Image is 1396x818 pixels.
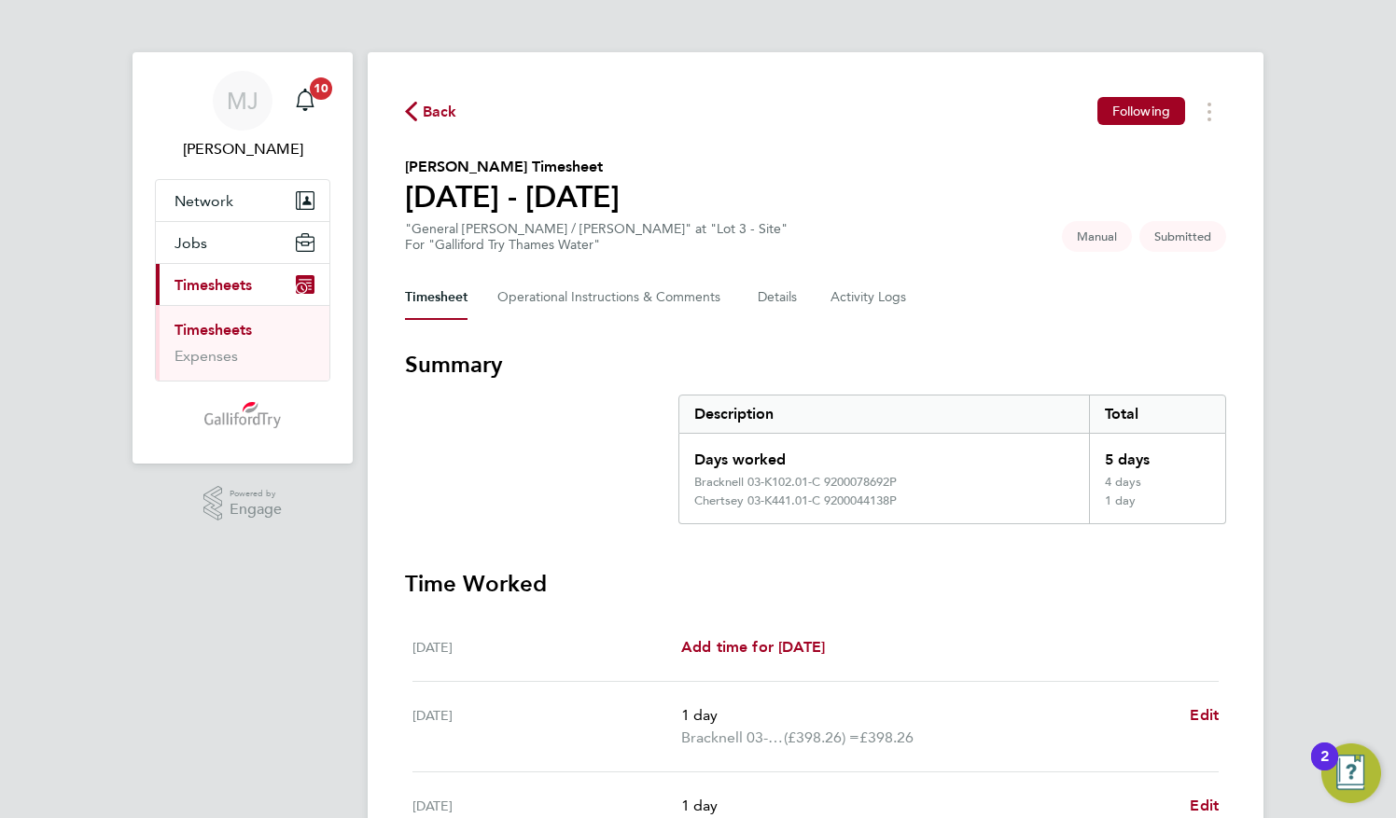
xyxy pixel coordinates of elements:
a: Go to home page [155,400,330,430]
a: MJ[PERSON_NAME] [155,71,330,160]
span: Edit [1190,706,1219,724]
a: 10 [286,71,324,131]
a: Edit [1190,704,1219,727]
span: 10 [310,77,332,100]
button: Details [758,275,801,320]
nav: Main navigation [133,52,353,464]
span: Network [174,192,233,210]
div: Timesheets [156,305,329,381]
span: Timesheets [174,276,252,294]
span: Milwyn Jones [155,138,330,160]
div: [DATE] [412,704,681,749]
button: Timesheet [405,275,468,320]
h1: [DATE] - [DATE] [405,178,620,215]
div: 2 [1320,756,1329,781]
div: 1 day [1089,493,1225,523]
p: 1 day [681,704,1175,727]
a: Edit [1190,795,1219,817]
div: Total [1089,395,1225,433]
span: (£398.26) = [784,728,859,746]
button: Back [405,100,457,123]
div: 4 days [1089,475,1225,493]
div: "General [PERSON_NAME] / [PERSON_NAME]" at "Lot 3 - Site" [405,221,788,253]
span: Powered by [230,486,282,502]
span: Jobs [174,234,207,252]
span: Back [423,101,457,123]
div: Description [679,395,1089,433]
a: Timesheets [174,321,252,339]
h3: Time Worked [405,569,1226,599]
div: 5 days [1089,434,1225,475]
div: Chertsey 03-K441.01-C 9200044138P [694,493,897,508]
button: Following [1097,97,1185,125]
a: Powered byEngage [203,486,283,521]
span: Following [1112,103,1170,119]
div: [DATE] [412,636,681,659]
div: Bracknell 03-K102.01-C 9200078692P [694,475,897,490]
button: Open Resource Center, 2 new notifications [1321,743,1381,803]
a: Expenses [174,347,238,365]
span: This timesheet is Submitted. [1139,221,1226,252]
span: Bracknell 03-K102.01-C 9200078692P [681,727,784,749]
button: Activity Logs [831,275,909,320]
span: Add time for [DATE] [681,638,825,656]
button: Jobs [156,222,329,263]
span: Edit [1190,797,1219,814]
span: This timesheet was manually created. [1062,221,1132,252]
h3: Summary [405,350,1226,380]
p: 1 day [681,795,1175,817]
a: Add time for [DATE] [681,636,825,659]
span: £398.26 [859,728,914,746]
div: Days worked [679,434,1089,475]
div: For "Galliford Try Thames Water" [405,237,788,253]
h2: [PERSON_NAME] Timesheet [405,156,620,178]
button: Timesheets [156,264,329,305]
div: Summary [678,395,1226,524]
button: Network [156,180,329,221]
button: Timesheets Menu [1193,97,1226,126]
img: gallifordtry-logo-retina.png [204,400,282,430]
span: Engage [230,502,282,518]
span: MJ [227,89,258,113]
button: Operational Instructions & Comments [497,275,728,320]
